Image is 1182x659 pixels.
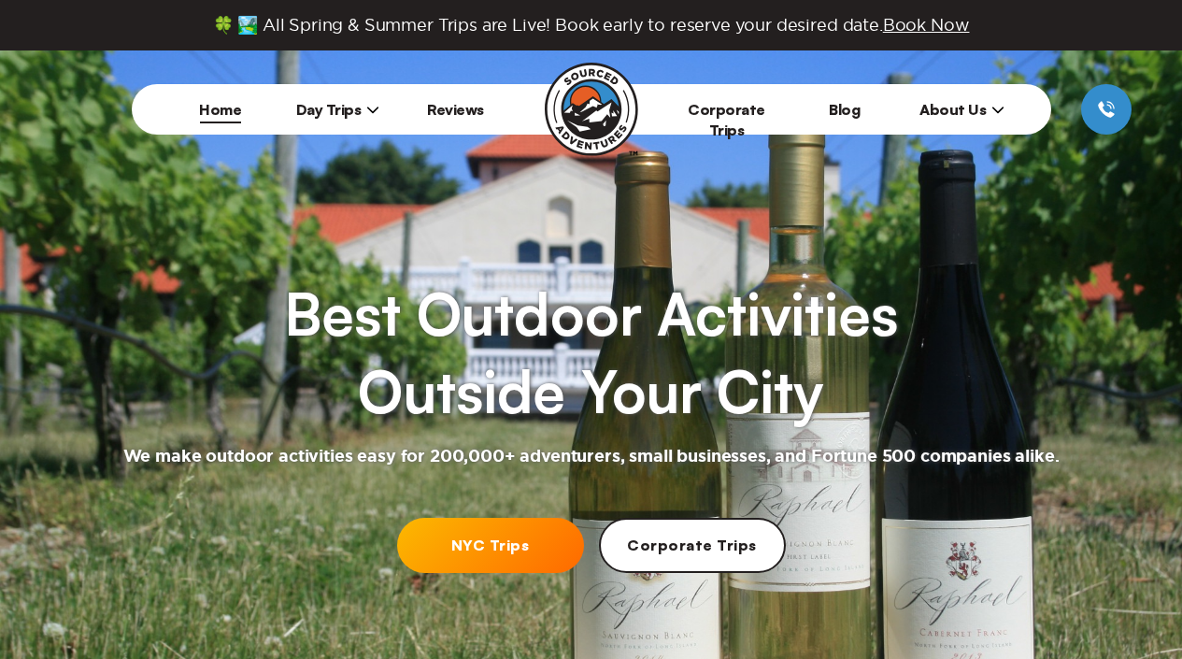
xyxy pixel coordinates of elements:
[199,100,241,119] a: Home
[919,100,1004,119] span: About Us
[284,275,897,431] h1: Best Outdoor Activities Outside Your City
[599,518,786,573] a: Corporate Trips
[688,100,765,139] a: Corporate Trips
[397,518,584,573] a: NYC Trips
[213,15,970,36] span: 🍀 🏞️ All Spring & Summer Trips are Live! Book early to reserve your desired date.
[545,63,638,156] img: Sourced Adventures company logo
[296,100,380,119] span: Day Trips
[427,100,484,119] a: Reviews
[123,446,1060,468] h2: We make outdoor activities easy for 200,000+ adventurers, small businesses, and Fortune 500 compa...
[829,100,860,119] a: Blog
[883,16,970,34] span: Book Now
